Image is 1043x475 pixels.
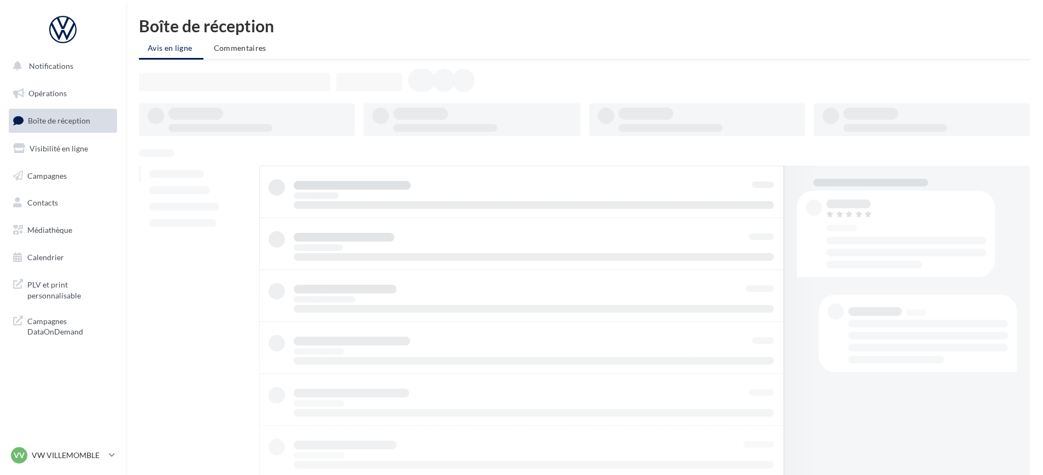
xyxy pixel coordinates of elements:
[29,61,73,71] span: Notifications
[27,253,64,262] span: Calendrier
[7,109,119,132] a: Boîte de réception
[28,116,90,125] span: Boîte de réception
[7,273,119,305] a: PLV et print personnalisable
[7,137,119,160] a: Visibilité en ligne
[28,89,67,98] span: Opérations
[7,246,119,269] a: Calendrier
[9,445,117,466] a: VV VW VILLEMOMBLE
[7,191,119,214] a: Contacts
[7,219,119,242] a: Médiathèque
[30,144,88,153] span: Visibilité en ligne
[7,82,119,105] a: Opérations
[27,198,58,207] span: Contacts
[139,17,1030,34] div: Boîte de réception
[27,171,67,180] span: Campagnes
[7,55,115,78] button: Notifications
[7,165,119,187] a: Campagnes
[27,314,113,337] span: Campagnes DataOnDemand
[214,43,266,52] span: Commentaires
[7,309,119,342] a: Campagnes DataOnDemand
[14,450,25,461] span: VV
[32,450,104,461] p: VW VILLEMOMBLE
[27,225,72,234] span: Médiathèque
[27,277,113,301] span: PLV et print personnalisable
